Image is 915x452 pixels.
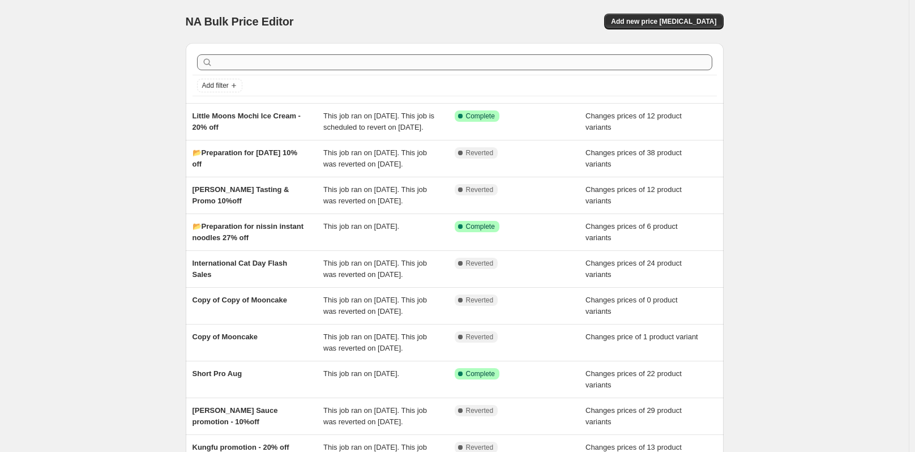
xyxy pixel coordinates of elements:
[466,369,495,378] span: Complete
[611,17,716,26] span: Add new price [MEDICAL_DATA]
[466,296,494,305] span: Reverted
[604,14,723,29] button: Add new price [MEDICAL_DATA]
[466,222,495,231] span: Complete
[197,79,242,92] button: Add filter
[323,148,427,168] span: This job ran on [DATE]. This job was reverted on [DATE].
[323,296,427,315] span: This job ran on [DATE]. This job was reverted on [DATE].
[585,185,682,205] span: Changes prices of 12 product variants
[585,296,678,315] span: Changes prices of 0 product variants
[323,222,399,231] span: This job ran on [DATE].
[193,369,242,378] span: Short Pro Aug
[466,443,494,452] span: Reverted
[466,112,495,121] span: Complete
[585,222,678,242] span: Changes prices of 6 product variants
[193,443,289,451] span: Kungfu promotion - 20% off
[466,406,494,415] span: Reverted
[585,259,682,279] span: Changes prices of 24 product variants
[585,369,682,389] span: Changes prices of 22 product variants
[323,112,434,131] span: This job ran on [DATE]. This job is scheduled to revert on [DATE].
[193,259,288,279] span: International Cat Day Flash Sales
[323,406,427,426] span: This job ran on [DATE]. This job was reverted on [DATE].
[323,332,427,352] span: This job ran on [DATE]. This job was reverted on [DATE].
[466,259,494,268] span: Reverted
[466,185,494,194] span: Reverted
[466,148,494,157] span: Reverted
[202,81,229,90] span: Add filter
[193,222,304,242] span: 📂Preparation for nissin instant noodles 27% off
[323,185,427,205] span: This job ran on [DATE]. This job was reverted on [DATE].
[323,259,427,279] span: This job ran on [DATE]. This job was reverted on [DATE].
[193,296,288,304] span: Copy of Copy of Mooncake
[585,148,682,168] span: Changes prices of 38 product variants
[585,332,698,341] span: Changes price of 1 product variant
[193,185,289,205] span: [PERSON_NAME] Tasting & Promo 10%off
[193,148,298,168] span: 📂Preparation for [DATE] 10% off
[585,112,682,131] span: Changes prices of 12 product variants
[186,15,294,28] span: NA Bulk Price Editor
[193,332,258,341] span: Copy of Mooncake
[193,406,278,426] span: [PERSON_NAME] Sauce promotion - 10%off
[466,332,494,342] span: Reverted
[323,369,399,378] span: This job ran on [DATE].
[193,112,301,131] span: Little Moons Mochi Ice Cream - 20% off
[585,406,682,426] span: Changes prices of 29 product variants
